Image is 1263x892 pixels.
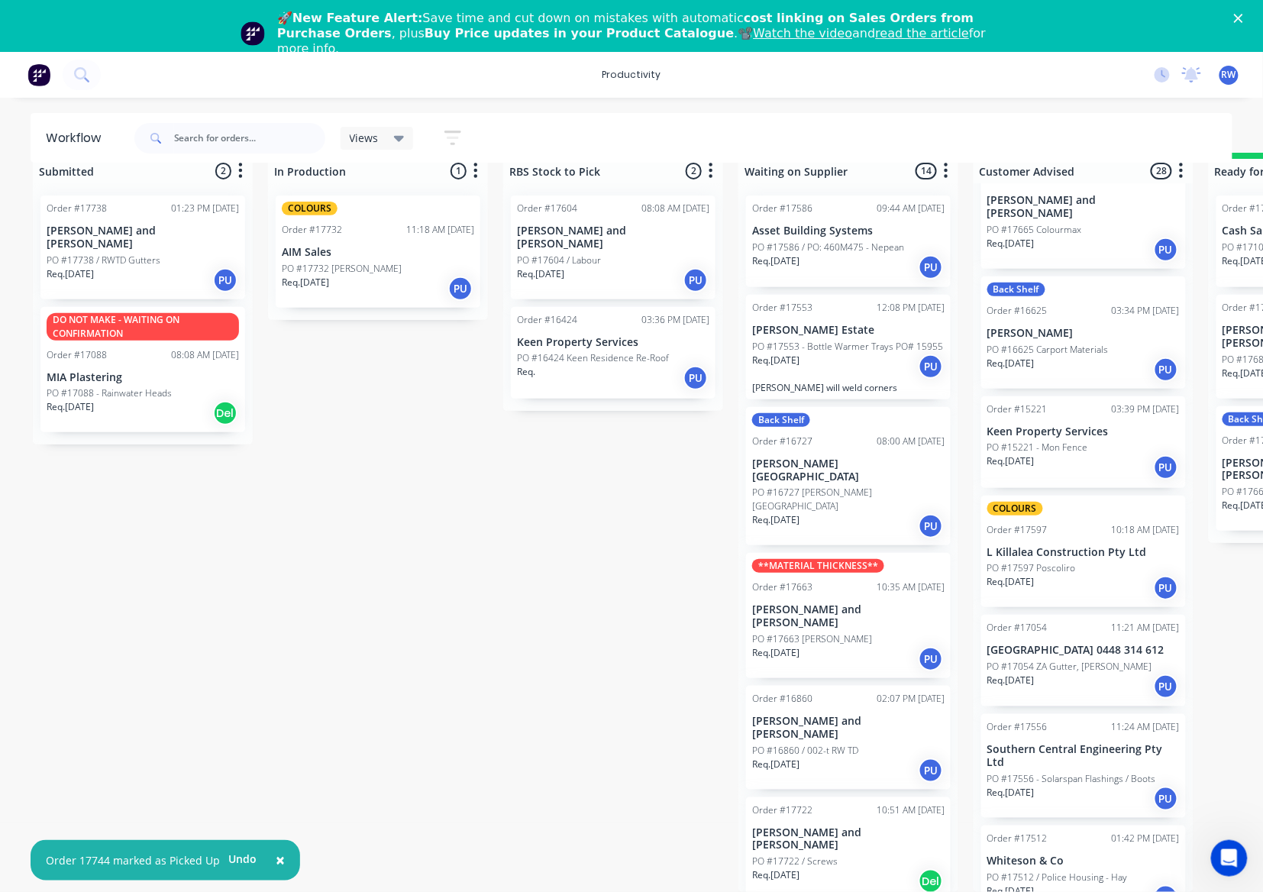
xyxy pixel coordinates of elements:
[1154,455,1178,480] div: PU
[752,715,945,741] p: [PERSON_NAME] and [PERSON_NAME]
[746,407,951,546] div: Back ShelfOrder #1672708:00 AM [DATE][PERSON_NAME][GEOGRAPHIC_DATA]PO #16727 [PERSON_NAME][GEOGRA...
[282,202,338,215] div: COLOURS
[987,786,1035,800] p: Req. [DATE]
[752,435,812,448] div: Order #16727
[981,714,1186,818] div: Order #1755611:24 AM [DATE]Southern Central Engineering Pty LtdPO #17556 - Solarspan Flashings / ...
[276,196,480,308] div: COLOURSOrder #1773211:18 AM [DATE]AIM SalesPO #17732 [PERSON_NAME]Req.[DATE]PU
[987,283,1045,296] div: Back Shelf
[876,26,970,40] a: read the article
[987,237,1035,250] p: Req. [DATE]
[1211,840,1248,877] iframe: Intercom live chat
[511,307,715,399] div: Order #1642403:36 PM [DATE]Keen Property ServicesPO #16424 Keen Residence Re-RoofReq.PU
[1112,621,1180,635] div: 11:21 AM [DATE]
[276,849,285,871] span: ×
[46,129,108,147] div: Workflow
[1154,357,1178,382] div: PU
[260,842,300,879] button: Close
[752,486,945,513] p: PO #16727 [PERSON_NAME][GEOGRAPHIC_DATA]
[641,202,709,215] div: 08:08 AM [DATE]
[47,400,94,414] p: Req. [DATE]
[987,402,1048,416] div: Order #15221
[752,301,812,315] div: Order #17553
[987,546,1180,559] p: L Killalea Construction Pty Ltd
[981,615,1186,706] div: Order #1705411:21 AM [DATE][GEOGRAPHIC_DATA] 0448 314 612PO #17054 ZA Gutter, [PERSON_NAME]Req.[D...
[641,313,709,327] div: 03:36 PM [DATE]
[47,348,107,362] div: Order #17088
[752,254,799,268] p: Req. [DATE]
[27,63,50,86] img: Factory
[752,513,799,527] p: Req. [DATE]
[987,644,1180,657] p: [GEOGRAPHIC_DATA] 0448 314 612
[752,324,945,337] p: [PERSON_NAME] Estate
[987,425,1180,438] p: Keen Property Services
[919,647,943,671] div: PU
[517,313,577,327] div: Order #16424
[987,772,1156,786] p: PO #17556 - Solarspan Flashings / Boots
[877,803,945,817] div: 10:51 AM [DATE]
[752,758,799,771] p: Req. [DATE]
[1112,720,1180,734] div: 11:24 AM [DATE]
[752,803,812,817] div: Order #17722
[987,743,1180,769] p: Southern Central Engineering Pty Ltd
[171,348,239,362] div: 08:08 AM [DATE]
[47,225,239,250] p: [PERSON_NAME] and [PERSON_NAME]
[752,382,945,393] p: [PERSON_NAME] will weld corners
[448,276,473,301] div: PU
[987,441,1088,454] p: PO #15221 - Mon Fence
[752,826,945,852] p: [PERSON_NAME] and [PERSON_NAME]
[987,194,1180,220] p: [PERSON_NAME] and [PERSON_NAME]
[752,340,943,354] p: PO #17553 - Bottle Warmer Trays PO# 15955
[1112,523,1180,537] div: 10:18 AM [DATE]
[517,351,669,365] p: PO #16424 Keen Residence Re-Roof
[47,254,160,267] p: PO #17738 / RWTD Gutters
[752,225,945,238] p: Asset Building Systems
[1112,402,1180,416] div: 03:39 PM [DATE]
[517,202,577,215] div: Order #17604
[47,202,107,215] div: Order #17738
[1234,14,1249,23] div: Close
[987,621,1048,635] div: Order #17054
[877,202,945,215] div: 09:44 AM [DATE]
[987,871,1128,884] p: PO #17512 / Police Housing - Hay
[746,686,951,790] div: Order #1686002:07 PM [DATE][PERSON_NAME] and [PERSON_NAME]PO #16860 / 002-t RW TDReq.[DATE]PU
[754,26,853,40] a: Watch the video
[517,254,601,267] p: PO #17604 / Labour
[987,561,1076,575] p: PO #17597 Poscoliro
[171,202,239,215] div: 01:23 PM [DATE]
[877,692,945,706] div: 02:07 PM [DATE]
[987,674,1035,687] p: Req. [DATE]
[350,130,379,146] span: Views
[987,523,1048,537] div: Order #17597
[282,262,402,276] p: PO #17732 [PERSON_NAME]
[282,223,342,237] div: Order #17732
[987,502,1043,515] div: COLOURS
[919,255,943,280] div: PU
[40,196,245,299] div: Order #1773801:23 PM [DATE][PERSON_NAME] and [PERSON_NAME]PO #17738 / RWTD GuttersReq.[DATE]PU
[213,401,237,425] div: Del
[517,336,709,349] p: Keen Property Services
[746,196,951,287] div: Order #1758609:44 AM [DATE]Asset Building SystemsPO #17586 / PO: 460M475 - NepeanReq.[DATE]PU
[752,868,799,882] p: Req. [DATE]
[752,457,945,483] p: [PERSON_NAME][GEOGRAPHIC_DATA]
[877,301,945,315] div: 12:08 PM [DATE]
[1154,238,1178,262] div: PU
[987,223,1082,237] p: PO #17665 Colourmax
[919,514,943,538] div: PU
[752,202,812,215] div: Order #17586
[517,267,564,281] p: Req. [DATE]
[47,386,172,400] p: PO #17088 - Rainwater Heads
[746,295,951,399] div: Order #1755312:08 PM [DATE][PERSON_NAME] EstatePO #17553 - Bottle Warmer Trays PO# 15955Req.[DATE...
[752,580,812,594] div: Order #17663
[987,832,1048,845] div: Order #17512
[277,11,974,40] b: cost linking on Sales Orders from Purchase Orders
[517,225,709,250] p: [PERSON_NAME] and [PERSON_NAME]
[987,575,1035,589] p: Req. [DATE]
[919,354,943,379] div: PU
[987,720,1048,734] div: Order #17556
[987,327,1180,340] p: [PERSON_NAME]
[406,223,474,237] div: 11:18 AM [DATE]
[282,276,329,289] p: Req. [DATE]
[752,559,884,573] div: **MATERIAL THICKNESS**
[40,307,245,433] div: DO NOT MAKE - WAITING ON CONFIRMATIONOrder #1708808:08 AM [DATE]MIA PlasteringPO #17088 - Rainwat...
[877,435,945,448] div: 08:00 AM [DATE]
